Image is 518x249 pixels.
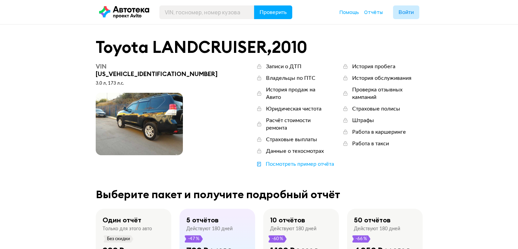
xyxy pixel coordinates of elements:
div: Владельцы по ПТС [266,74,315,82]
div: Выберите пакет и получите подробный отчёт [96,188,423,201]
div: Работа в такси [352,140,389,147]
span: -60 % [271,235,284,243]
input: VIN, госномер, номер кузова [159,5,254,19]
span: Отчёты [364,9,383,15]
div: Страховые полисы [352,105,400,113]
div: Юридическая чистота [266,105,321,113]
div: Действуют 180 дней [354,226,400,232]
div: История обслуживания [352,74,411,82]
div: Один отчёт [103,216,141,224]
span: VIN [96,62,107,70]
div: Работа в каршеринге [352,128,406,136]
div: Только для этого авто [103,226,152,232]
span: -66 % [355,235,367,243]
div: [US_VEHICLE_IDENTIFICATION_NUMBER] [96,63,222,78]
div: Посмотреть пример отчёта [266,160,334,168]
a: Отчёты [364,9,383,16]
div: 3.0 л, 173 л.c. [96,80,222,87]
div: Записи о ДТП [266,63,301,70]
div: 50 отчётов [354,216,391,224]
a: Посмотреть пример отчёта [256,160,334,168]
span: Войти [398,10,414,15]
div: Расчёт стоимости ремонта [266,117,328,132]
span: Без скидки [107,235,130,243]
div: Данные о техосмотрах [266,147,324,155]
div: Проверка отзывных кампаний [352,86,423,101]
div: История продаж на Авито [266,86,328,101]
div: Toyota LANDCRUISER , 2010 [96,38,423,56]
div: Штрафы [352,117,374,124]
span: Проверить [260,10,287,15]
div: Действуют 180 дней [186,226,233,232]
button: Проверить [254,5,292,19]
span: Помощь [340,9,359,15]
div: Страховые выплаты [266,136,317,143]
div: 5 отчётов [186,216,219,224]
a: Помощь [340,9,359,16]
div: История пробега [352,63,395,70]
div: 10 отчётов [270,216,305,224]
button: Войти [393,5,419,19]
span: -47 % [188,235,200,243]
div: Действуют 180 дней [270,226,316,232]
